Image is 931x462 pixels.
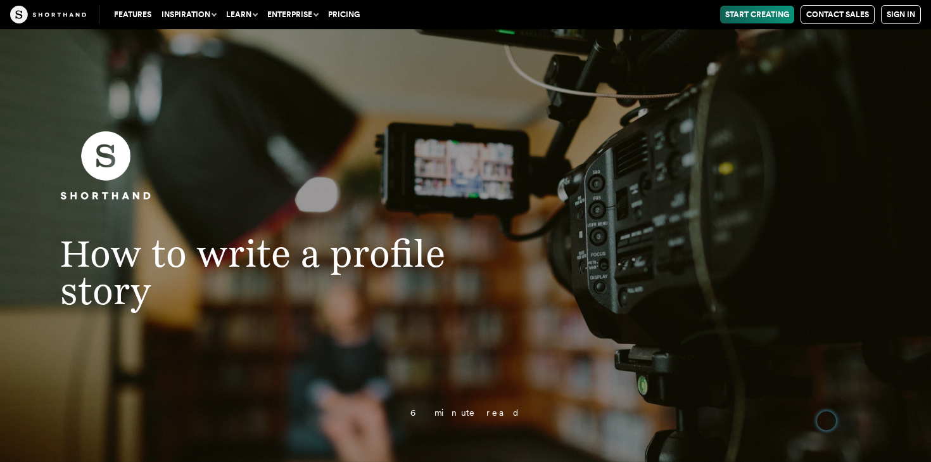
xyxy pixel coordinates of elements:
button: Learn [221,6,262,23]
p: 6 minute read [106,408,824,418]
button: Inspiration [156,6,221,23]
a: Sign in [881,5,921,24]
a: Features [109,6,156,23]
h1: How to write a profile story [35,234,537,310]
a: Pricing [323,6,365,23]
img: The Craft [10,6,86,23]
a: Start Creating [720,6,794,23]
a: Contact Sales [801,5,875,24]
button: Enterprise [262,6,323,23]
